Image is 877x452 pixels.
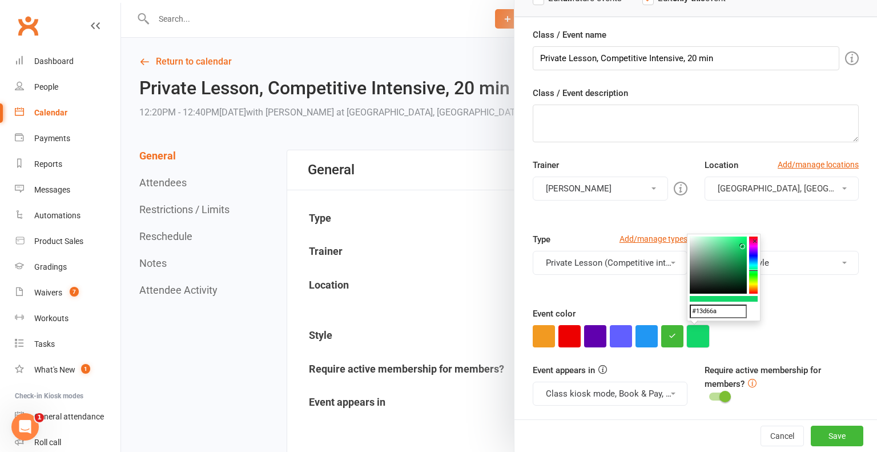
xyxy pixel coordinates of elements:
[34,134,70,143] div: Payments
[15,331,120,357] a: Tasks
[533,28,606,42] label: Class / Event name
[15,404,120,430] a: General attendance kiosk mode
[35,413,44,422] span: 1
[533,233,550,246] label: Type
[533,307,576,321] label: Event color
[761,426,804,446] button: Cancel
[533,251,687,275] button: Private Lesson (Competitive intensive)
[705,251,859,275] button: Select a style
[34,365,75,374] div: What's New
[15,74,120,100] a: People
[15,100,120,126] a: Calendar
[15,203,120,229] a: Automations
[705,177,859,201] button: [GEOGRAPHIC_DATA], [GEOGRAPHIC_DATA], [US_STATE]
[533,177,667,201] button: [PERSON_NAME]
[619,233,687,245] a: Add/manage types
[34,262,67,271] div: Gradings
[15,49,120,74] a: Dashboard
[533,46,839,70] input: Enter event name
[15,254,120,280] a: Gradings
[34,237,83,246] div: Product Sales
[705,233,723,246] label: Style
[34,412,104,421] div: General attendance
[15,280,120,306] a: Waivers 7
[15,151,120,177] a: Reports
[15,229,120,254] a: Product Sales
[811,426,863,446] button: Save
[34,82,58,91] div: People
[14,11,42,40] a: Clubworx
[533,382,687,406] button: Class kiosk mode, Book & Pay, Roll call, Clubworx website calendar and Member portal
[81,364,90,374] span: 1
[15,177,120,203] a: Messages
[705,158,738,172] label: Location
[34,185,70,194] div: Messages
[15,306,120,331] a: Workouts
[34,57,74,66] div: Dashboard
[15,126,120,151] a: Payments
[778,158,859,171] a: Add/manage locations
[533,86,628,100] label: Class / Event description
[11,413,39,441] iframe: Intercom live chat
[70,287,79,297] span: 7
[34,438,61,447] div: Roll call
[533,158,559,172] label: Trainer
[705,365,821,389] label: Require active membership for members?
[34,339,55,349] div: Tasks
[34,108,67,117] div: Calendar
[533,363,595,377] label: Event appears in
[34,211,81,220] div: Automations
[15,357,120,383] a: What's New1
[34,159,62,169] div: Reports
[749,234,761,249] button: ×
[34,314,69,323] div: Workouts
[34,288,62,297] div: Waivers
